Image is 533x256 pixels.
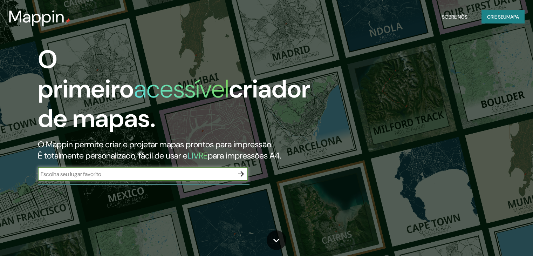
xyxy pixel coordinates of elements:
[38,73,310,135] font: criador de mapas.
[38,150,187,161] font: É totalmente personalizado, fácil de usar e
[8,6,65,28] font: Mappin
[187,150,208,161] font: LIVRE
[65,18,70,24] img: pino de mapa
[506,14,519,20] font: mapa
[442,14,467,20] font: Sobre nós
[481,10,525,23] button: Crie seumapa
[208,150,281,161] font: para impressões A4.
[38,139,273,150] font: O Mappin permite criar e projetar mapas prontos para impressão.
[38,43,134,105] font: O primeiro
[487,14,506,20] font: Crie seu
[439,10,470,23] button: Sobre nós
[134,73,229,105] font: acessível
[38,170,234,178] input: Escolha seu lugar favorito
